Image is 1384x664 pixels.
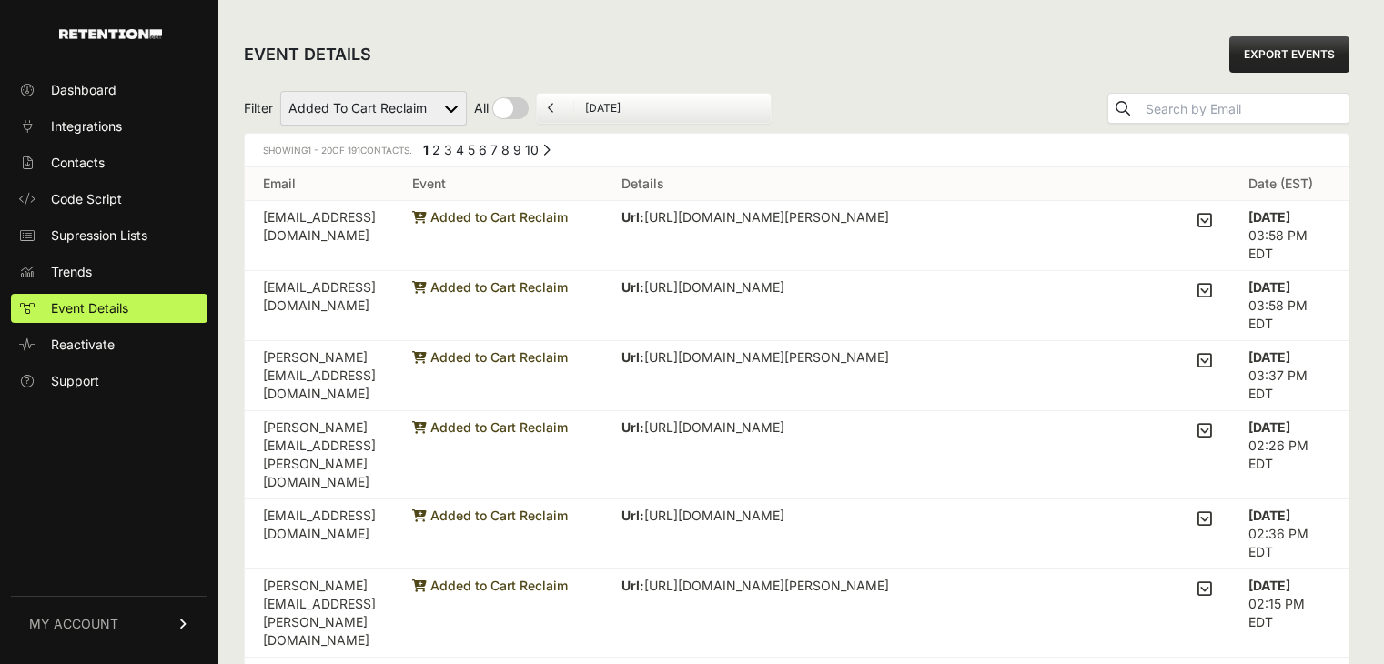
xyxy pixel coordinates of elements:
strong: [DATE] [1248,209,1290,225]
a: Page 10 [525,142,539,157]
span: Trends [51,263,92,281]
td: [PERSON_NAME][EMAIL_ADDRESS][DOMAIN_NAME] [245,341,394,411]
span: Dashboard [51,81,116,99]
span: Added to Cart Reclaim [412,508,568,523]
a: Page 8 [501,142,510,157]
span: Code Script [51,190,122,208]
span: Added to Cart Reclaim [412,349,568,365]
strong: [DATE] [1248,578,1290,593]
p: [URL][DOMAIN_NAME][PERSON_NAME] [621,348,1150,367]
td: 03:37 PM EDT [1230,341,1349,411]
select: Filter [280,91,467,126]
td: 02:26 PM EDT [1230,411,1349,499]
a: Code Script [11,185,207,214]
p: [URL][DOMAIN_NAME] [621,418,1183,437]
td: [PERSON_NAME][EMAIL_ADDRESS][PERSON_NAME][DOMAIN_NAME] [245,569,394,658]
span: Support [51,372,99,390]
a: Page 2 [432,142,440,157]
strong: Url: [621,209,644,225]
td: [EMAIL_ADDRESS][DOMAIN_NAME] [245,271,394,341]
span: Integrations [51,117,122,136]
p: [URL][DOMAIN_NAME][PERSON_NAME] [621,577,1183,595]
a: Event Details [11,294,207,323]
a: Dashboard [11,75,207,105]
span: Added to Cart Reclaim [412,209,568,225]
td: 02:36 PM EDT [1230,499,1349,569]
strong: Url: [621,279,644,295]
td: 02:15 PM EDT [1230,569,1349,658]
strong: Url: [621,349,644,365]
a: Page 4 [456,142,464,157]
a: Page 6 [479,142,487,157]
a: MY ACCOUNT [11,596,207,651]
span: Supression Lists [51,226,147,245]
td: [EMAIL_ADDRESS][DOMAIN_NAME] [245,499,394,569]
a: Contacts [11,148,207,177]
input: Search by Email [1142,96,1349,122]
span: Added to Cart Reclaim [412,578,568,593]
a: Reactivate [11,330,207,359]
img: Retention.com [59,29,162,39]
strong: [DATE] [1248,279,1290,295]
strong: [DATE] [1248,349,1290,365]
span: MY ACCOUNT [29,615,118,633]
a: Page 5 [468,142,475,157]
a: Integrations [11,112,207,141]
th: Date (EST) [1230,167,1349,201]
h2: EVENT DETAILS [244,42,371,67]
td: 03:58 PM EDT [1230,201,1349,271]
span: Added to Cart Reclaim [412,419,568,435]
a: Page 7 [490,142,498,157]
span: 1 - 20 [308,145,332,156]
p: [URL][DOMAIN_NAME] [621,278,1183,297]
div: Showing of [263,141,412,159]
a: EXPORT EVENTS [1229,36,1349,73]
strong: [DATE] [1248,419,1290,435]
th: Email [245,167,394,201]
strong: Url: [621,578,644,593]
span: Added to Cart Reclaim [412,279,568,295]
th: Event [394,167,603,201]
a: Support [11,367,207,396]
span: Reactivate [51,336,115,354]
span: Event Details [51,299,128,317]
strong: Url: [621,419,644,435]
strong: Url: [621,508,644,523]
a: Supression Lists [11,221,207,250]
th: Details [603,167,1230,201]
p: [URL][DOMAIN_NAME] [621,507,831,525]
a: Page 3 [444,142,452,157]
a: Trends [11,257,207,287]
em: Page 1 [423,142,429,157]
span: Contacts [51,154,105,172]
td: [PERSON_NAME][EMAIL_ADDRESS][PERSON_NAME][DOMAIN_NAME] [245,411,394,499]
span: Contacts. [345,145,412,156]
strong: [DATE] [1248,508,1290,523]
span: 191 [348,145,360,156]
p: [URL][DOMAIN_NAME][PERSON_NAME] [621,208,1183,226]
a: Page 9 [513,142,521,157]
td: [EMAIL_ADDRESS][DOMAIN_NAME] [245,201,394,271]
span: Filter [244,99,273,117]
td: 03:58 PM EDT [1230,271,1349,341]
div: Pagination [419,141,551,164]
